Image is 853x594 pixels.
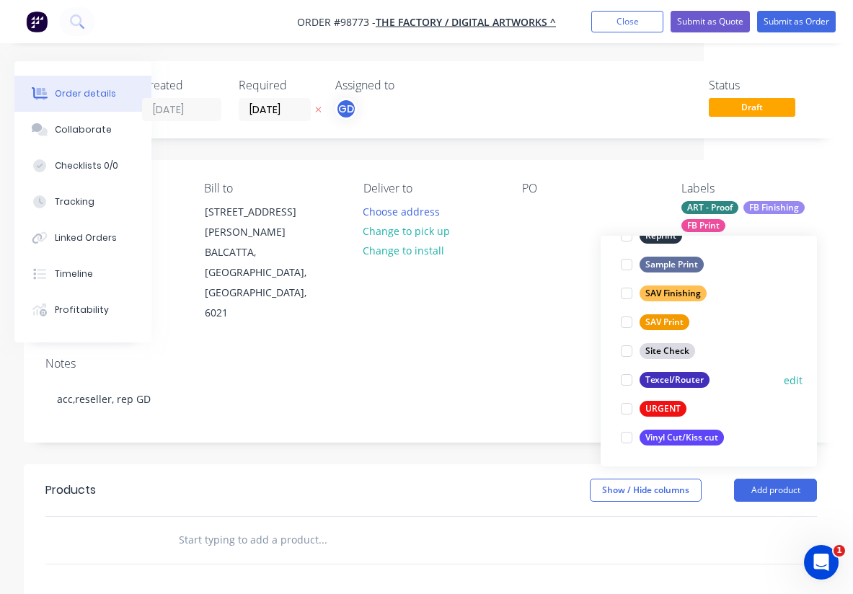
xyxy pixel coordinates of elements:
div: Products [45,482,96,499]
div: Texcel/Router [640,372,710,388]
button: Change to install [355,241,452,260]
div: Status [709,79,817,92]
iframe: Intercom live chat [804,545,839,580]
button: Timeline [14,256,151,292]
div: Order details [55,87,116,100]
div: Sample Print [640,257,704,272]
span: Order #98773 - [297,15,376,29]
button: Checklists 0/0 [14,148,151,184]
button: GD [335,98,357,120]
button: Tracking [14,184,151,220]
span: 1 [834,545,845,557]
div: FB Print [681,219,725,232]
span: Draft [709,98,795,116]
a: THE FACTORY / DIGITAL ARTWORKS ^ [376,15,556,29]
button: Order details [14,76,151,112]
button: Submit as Quote [671,11,750,32]
button: SAV Finishing [615,283,712,303]
div: URGENT [640,401,686,417]
button: Submit as Order [757,11,836,32]
button: Close [591,11,663,32]
div: [STREET_ADDRESS][PERSON_NAME]BALCATTA, [GEOGRAPHIC_DATA], [GEOGRAPHIC_DATA], 6021 [193,201,337,324]
button: Sample Print [615,254,710,275]
button: Add product [734,479,817,502]
button: Profitability [14,292,151,328]
div: Linked Orders [55,231,117,244]
div: Timeline [55,267,93,280]
div: SAV Print [640,314,689,330]
div: Labels [681,182,817,195]
input: Start typing to add a product... [178,526,467,554]
div: Vinyl Cut/Kiss cut [640,430,724,445]
div: Reprint [640,228,682,244]
img: Factory [26,11,48,32]
div: BALCATTA, [GEOGRAPHIC_DATA], [GEOGRAPHIC_DATA], 6021 [205,242,324,323]
button: SAV Print [615,312,695,332]
button: Show / Hide columns [590,479,702,502]
button: Linked Orders [14,220,151,256]
button: Reprint [615,226,688,246]
div: Checklists 0/0 [55,159,118,172]
div: Profitability [55,303,109,316]
div: Deliver to [363,182,499,195]
div: Required [239,79,318,92]
button: Change to pick up [355,221,458,241]
button: Vinyl Cut/Kiss cut [615,427,730,448]
div: PO [522,182,658,195]
div: Tracking [55,195,94,208]
div: Created [142,79,221,92]
div: acc,reseller, rep GD [45,377,817,421]
div: [STREET_ADDRESS][PERSON_NAME] [205,202,324,242]
button: edit [784,373,803,388]
div: FB Finishing [743,201,805,214]
div: SAV Finishing [640,285,707,301]
div: ART - Proof [681,201,738,214]
div: Collaborate [55,123,112,136]
button: Site Check [615,341,701,361]
button: Collaborate [14,112,151,148]
button: Texcel/Router [615,370,715,390]
div: Assigned to [335,79,479,92]
button: Choose address [355,201,448,221]
div: Notes [45,357,817,371]
div: Site Check [640,343,695,359]
div: Bill to [204,182,340,195]
button: URGENT [615,399,692,419]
